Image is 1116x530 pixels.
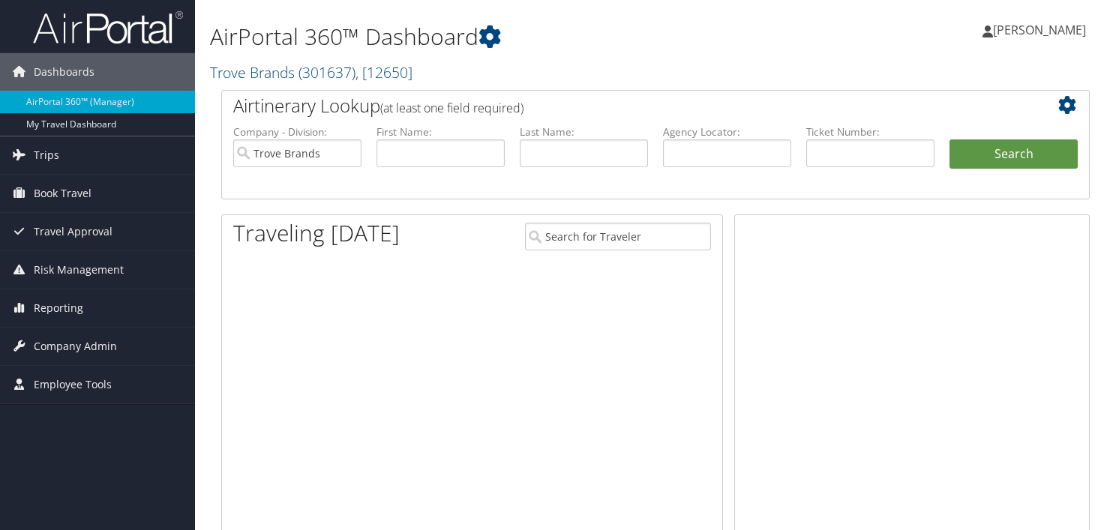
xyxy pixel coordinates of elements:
label: First Name: [376,124,505,139]
h1: AirPortal 360™ Dashboard [210,21,804,52]
button: Search [949,139,1078,169]
span: Travel Approval [34,213,112,250]
span: (at least one field required) [380,100,523,116]
span: Company Admin [34,328,117,365]
span: Employee Tools [34,366,112,403]
span: Dashboards [34,53,94,91]
a: [PERSON_NAME] [982,7,1101,52]
h2: Airtinerary Lookup [233,93,1006,118]
span: Reporting [34,289,83,327]
label: Last Name: [520,124,648,139]
label: Ticket Number: [806,124,934,139]
label: Agency Locator: [663,124,791,139]
a: Trove Brands [210,62,412,82]
span: , [ 12650 ] [355,62,412,82]
h1: Traveling [DATE] [233,217,400,249]
img: airportal-logo.png [33,10,183,45]
span: ( 301637 ) [298,62,355,82]
span: Book Travel [34,175,91,212]
span: [PERSON_NAME] [993,22,1086,38]
label: Company - Division: [233,124,361,139]
input: Search for Traveler [525,223,711,250]
span: Trips [34,136,59,174]
span: Risk Management [34,251,124,289]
